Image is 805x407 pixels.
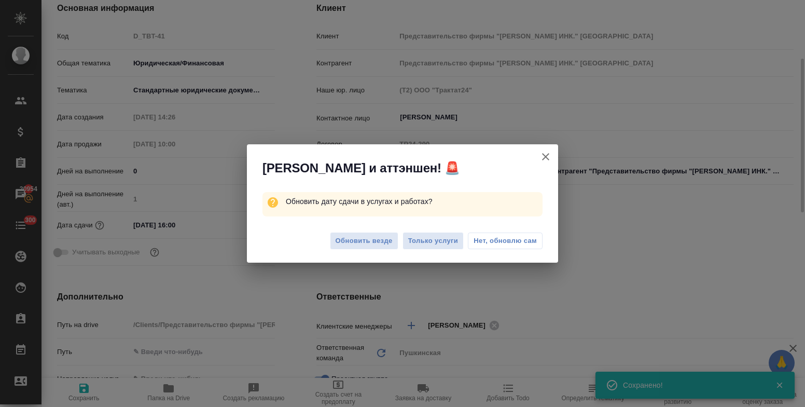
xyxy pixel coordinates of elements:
[336,235,393,247] span: Обновить везде
[262,160,460,177] span: [PERSON_NAME] и аттэншен! 🚨
[468,233,543,249] button: Нет, обновлю сам
[474,236,537,246] span: Нет, обновлю сам
[330,232,398,250] button: Обновить везде
[403,232,464,250] button: Только услуги
[286,192,543,211] p: Обновить дату сдачи в услугах и работах?
[408,235,459,247] span: Только услуги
